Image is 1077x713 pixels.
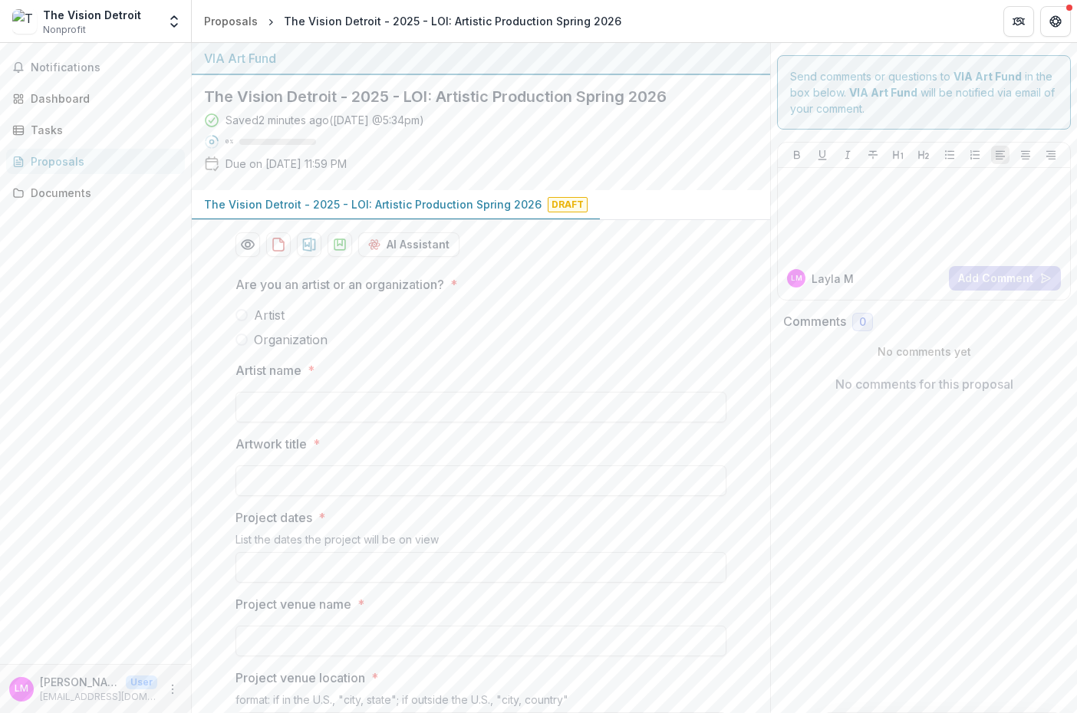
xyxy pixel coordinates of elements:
p: [EMAIL_ADDRESS][DOMAIN_NAME] [40,690,157,704]
span: Notifications [31,61,179,74]
button: Preview 882db60f-ffd4-4627-b508-a5ad1b09c386-0.pdf [235,232,260,257]
button: Open entity switcher [163,6,185,37]
button: AI Assistant [358,232,459,257]
span: Organization [254,330,328,349]
img: The Vision Detroit [12,9,37,34]
div: Layla McMurtrie [791,274,802,282]
button: More [163,680,182,698]
div: VIA Art Fund [204,49,758,67]
button: Bullet List [940,146,959,164]
p: Due on [DATE] 11:59 PM [226,156,347,172]
span: 0 [859,316,866,329]
p: No comments yet [783,343,1065,360]
button: Italicize [838,146,857,164]
button: Underline [813,146,832,164]
div: Saved 2 minutes ago ( [DATE] @ 5:34pm ) [226,112,424,128]
strong: VIA Art Fund [953,70,1022,83]
p: The Vision Detroit - 2025 - LOI: Artistic Production Spring 2026 [204,196,542,212]
button: Align Left [991,146,1009,164]
p: Project venue location [235,669,365,687]
button: download-proposal [328,232,352,257]
span: Artist [254,306,285,324]
div: List the dates the project will be on view [235,533,726,552]
button: Align Center [1016,146,1035,164]
button: Ordered List [966,146,984,164]
button: Notifications [6,55,185,80]
button: Partners [1003,6,1034,37]
div: The Vision Detroit [43,7,141,23]
p: Are you an artist or an organization? [235,275,444,294]
p: No comments for this proposal [835,375,1013,393]
button: Strike [864,146,882,164]
h2: Comments [783,314,846,329]
a: Documents [6,180,185,205]
div: The Vision Detroit - 2025 - LOI: Artistic Production Spring 2026 [284,13,621,29]
div: Tasks [31,122,173,138]
p: Project venue name [235,595,351,613]
a: Dashboard [6,86,185,111]
strong: VIA Art Fund [849,86,917,99]
h2: The Vision Detroit - 2025 - LOI: Artistic Production Spring 2026 [204,87,733,106]
div: Documents [31,185,173,201]
button: download-proposal [297,232,321,257]
div: Proposals [31,153,173,169]
a: Proposals [198,10,264,32]
p: Artist name [235,361,301,379]
span: Nonprofit [43,23,86,37]
div: Layla McMurtrie [15,684,28,694]
button: Heading 1 [889,146,907,164]
p: [PERSON_NAME] [40,674,120,690]
div: Dashboard [31,90,173,107]
span: Draft [548,197,588,212]
button: Get Help [1040,6,1071,37]
p: Project dates [235,508,312,527]
a: Tasks [6,117,185,143]
div: Send comments or questions to in the box below. will be notified via email of your comment. [777,55,1071,130]
button: Add Comment [949,266,1061,291]
p: Layla M [812,271,854,287]
p: 0 % [226,136,233,147]
button: Align Right [1042,146,1060,164]
p: User [126,675,157,689]
button: Heading 2 [914,146,933,164]
div: format: if in the U.S., "city, state"; if outside the U.S., "city, country" [235,693,726,712]
a: Proposals [6,149,185,174]
p: Artwork title [235,435,307,453]
button: download-proposal [266,232,291,257]
nav: breadcrumb [198,10,627,32]
div: Proposals [204,13,258,29]
button: Bold [788,146,806,164]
